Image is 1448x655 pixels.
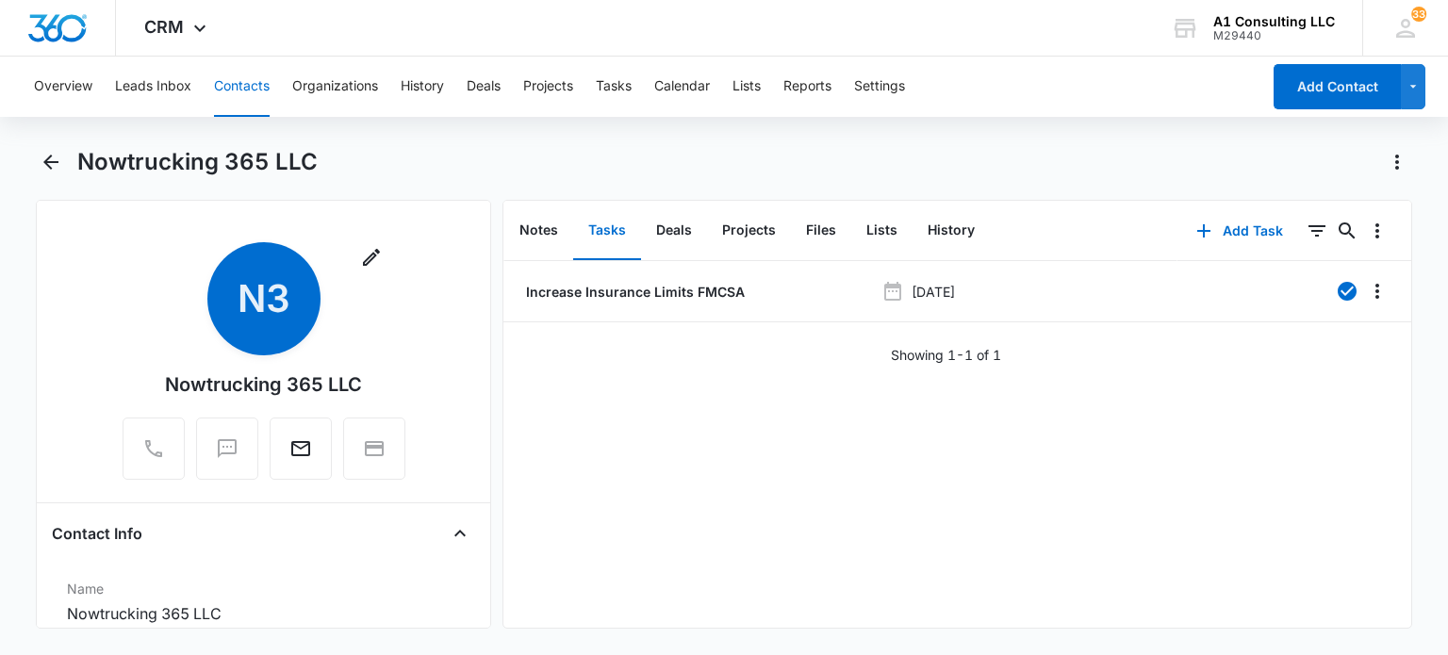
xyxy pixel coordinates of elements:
[144,17,184,37] span: CRM
[214,57,270,117] button: Contacts
[654,57,710,117] button: Calendar
[596,57,632,117] button: Tasks
[270,418,332,480] button: Email
[67,602,459,625] dd: Nowtrucking 365 LLC
[445,518,475,549] button: Close
[732,57,761,117] button: Lists
[207,242,321,355] span: N3
[854,57,905,117] button: Settings
[573,202,641,260] button: Tasks
[34,57,92,117] button: Overview
[523,57,573,117] button: Projects
[1302,216,1332,246] button: Filters
[913,202,990,260] button: History
[52,522,142,545] h4: Contact Info
[912,282,955,302] p: [DATE]
[115,57,191,117] button: Leads Inbox
[783,57,831,117] button: Reports
[77,148,318,176] h1: Nowtrucking 365 LLC
[1411,7,1426,22] span: 33
[165,370,362,399] div: Nowtrucking 365 LLC
[1213,14,1335,29] div: account name
[522,282,745,302] a: Increase Insurance Limits FMCSA
[1332,216,1362,246] button: Search...
[1274,64,1401,109] button: Add Contact
[641,202,707,260] button: Deals
[1362,276,1392,306] button: Overflow Menu
[52,571,474,633] div: NameNowtrucking 365 LLC
[467,57,501,117] button: Deals
[67,579,459,598] label: Name
[707,202,791,260] button: Projects
[36,147,65,177] button: Back
[791,202,851,260] button: Files
[1382,147,1412,177] button: Actions
[292,57,378,117] button: Organizations
[504,202,573,260] button: Notes
[1411,7,1426,22] div: notifications count
[1177,208,1302,254] button: Add Task
[1213,29,1335,42] div: account id
[851,202,913,260] button: Lists
[270,447,332,463] a: Email
[891,345,1001,365] p: Showing 1-1 of 1
[1362,216,1392,246] button: Overflow Menu
[401,57,444,117] button: History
